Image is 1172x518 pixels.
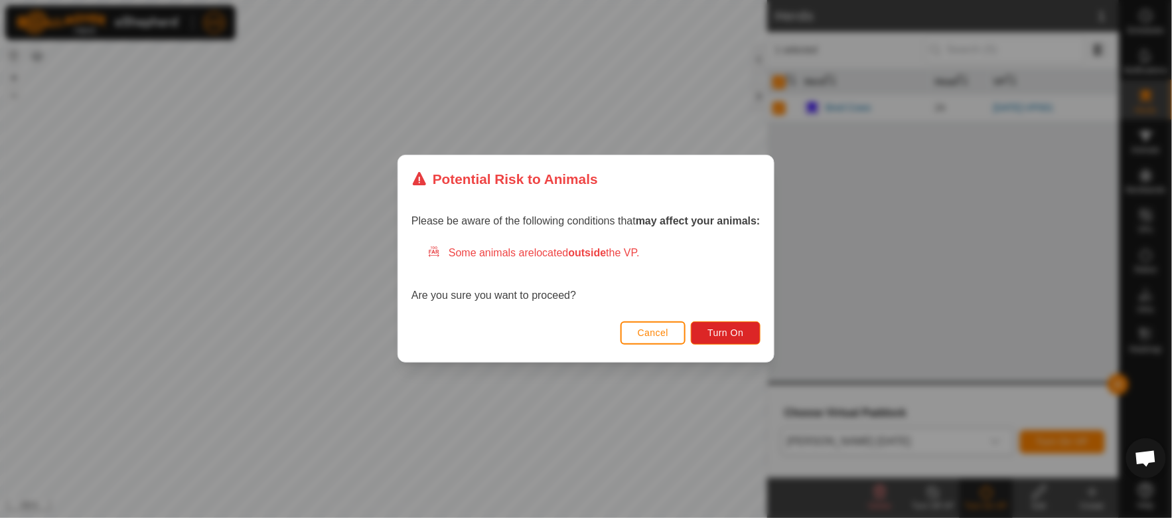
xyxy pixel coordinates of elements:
span: Cancel [638,328,669,339]
a: Open chat [1126,438,1166,478]
strong: outside [569,248,607,259]
div: Potential Risk to Animals [411,169,598,189]
button: Cancel [621,321,686,345]
strong: may affect your animals: [636,216,761,227]
span: Please be aware of the following conditions that [411,216,761,227]
span: Turn On [708,328,744,339]
div: Are you sure you want to proceed? [411,246,761,304]
button: Turn On [692,321,761,345]
span: located the VP. [534,248,640,259]
div: Some animals are [427,246,761,262]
